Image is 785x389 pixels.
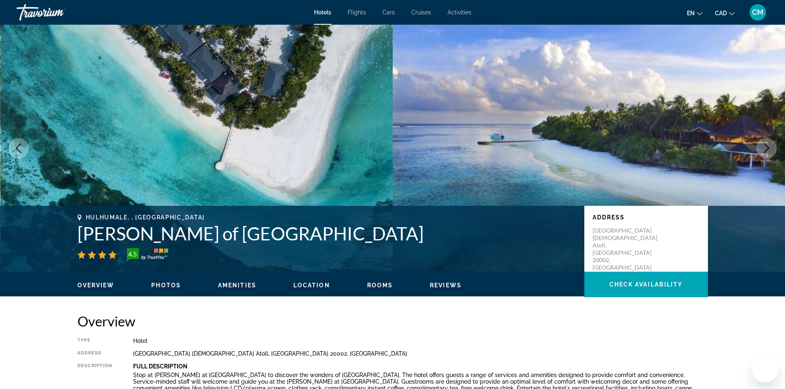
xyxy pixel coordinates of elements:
[218,282,256,289] button: Amenities
[756,138,777,158] button: Next image
[8,138,29,158] button: Previous image
[448,9,471,16] a: Activities
[77,282,115,289] button: Overview
[348,9,366,16] a: Flights
[127,248,168,261] img: trustyou-badge-hor.svg
[77,223,576,244] h1: [PERSON_NAME] of [GEOGRAPHIC_DATA]
[430,282,462,289] button: Reviews
[367,282,393,289] button: Rooms
[133,338,708,344] div: Hotel
[133,350,708,357] div: [GEOGRAPHIC_DATA] [DEMOGRAPHIC_DATA] Atoll, [GEOGRAPHIC_DATA] 20002, [GEOGRAPHIC_DATA]
[411,9,431,16] a: Cruises
[382,9,395,16] a: Cars
[687,10,695,16] span: en
[584,272,708,297] button: Check Availability
[151,282,181,289] button: Photos
[593,227,658,271] p: [GEOGRAPHIC_DATA] [DEMOGRAPHIC_DATA] Atoll, [GEOGRAPHIC_DATA] 20002, [GEOGRAPHIC_DATA]
[314,9,331,16] a: Hotels
[77,338,112,344] div: Type
[752,8,764,16] span: CM
[86,214,205,221] span: Hulhumale, , [GEOGRAPHIC_DATA]
[77,313,708,329] h2: Overview
[124,249,141,259] div: 4.5
[752,356,778,382] iframe: Button to launch messaging window
[687,7,703,19] button: Change language
[609,281,683,288] span: Check Availability
[715,7,735,19] button: Change currency
[77,350,112,357] div: Address
[593,214,700,221] p: Address
[293,282,330,289] button: Location
[16,2,99,23] a: Travorium
[715,10,727,16] span: CAD
[133,363,187,370] b: Full Description
[747,4,769,21] button: User Menu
